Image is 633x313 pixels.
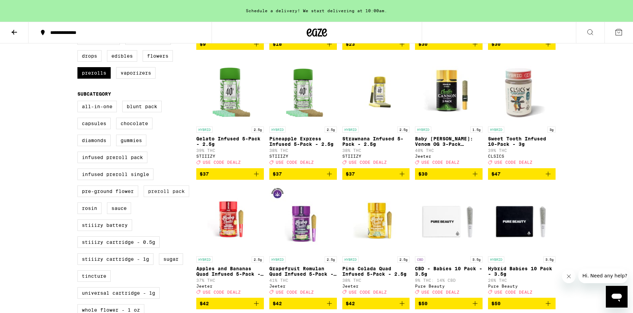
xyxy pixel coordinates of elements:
span: $9 [200,41,206,47]
iframe: Message from company [578,268,628,283]
img: CLSICS - Sweet Tooth Infused 10-Pack - 3g [488,55,556,123]
label: Universal Cartridge - 1g [77,287,160,299]
a: Open page for Baby Cannon: Venom OG 3-Pack Infused - 1.5g from Jeeter [415,55,483,168]
span: USE CODE DEALZ [349,290,387,294]
button: Add to bag [415,38,483,50]
p: CBD [415,256,425,262]
label: Tincture [77,270,111,282]
button: Add to bag [269,298,337,309]
p: Sweet Tooth Infused 10-Pack - 3g [488,136,556,147]
span: USE CODE DEALZ [421,290,459,294]
button: Add to bag [269,168,337,180]
p: 38% THC [269,148,337,153]
p: 41% THC [269,278,337,282]
span: $50 [491,301,501,306]
span: USE CODE DEALZ [494,290,532,294]
a: Open page for Grapefruit Romulan Quad Infused 5-Pack - 2.5g from Jeeter [269,185,337,298]
p: Pina Colada Quad Infused 5-Pack - 2.5g [342,266,410,277]
span: USE CODE DEALZ [421,160,459,165]
span: USE CODE DEALZ [203,160,241,165]
p: 39% THC [488,148,556,153]
label: Capsules [77,118,111,129]
label: Preroll Pack [144,185,189,197]
div: STIIIZY [269,154,337,158]
p: 3g [547,126,556,133]
span: USE CODE DEALZ [276,290,314,294]
p: 2.5g [397,256,410,262]
iframe: Close message [562,270,576,283]
a: Open page for CBD - Babies 10 Pack - 3.5g from Pure Beauty [415,185,483,298]
div: Jeeter [342,284,410,288]
div: Jeeter [196,284,264,288]
p: HYBRID [415,126,431,133]
p: 40% THC [415,148,483,153]
button: Add to bag [342,38,410,50]
a: Open page for Pineapple Express Infused 5-Pack - 2.5g from STIIIZY [269,55,337,168]
label: All-In-One [77,101,117,112]
p: 2.5g [325,256,337,262]
a: Open page for Pina Colada Quad Infused 5-Pack - 2.5g from Jeeter [342,185,410,298]
label: Infused Preroll Single [77,169,153,180]
span: USE CODE DEALZ [349,160,387,165]
span: $18 [273,41,282,47]
a: Open page for Hybrid Babies 10 Pack - 3.5g from Pure Beauty [488,185,556,298]
span: $37 [273,171,282,177]
label: STIIIZY Cartridge - 0.5g [77,236,160,248]
button: Add to bag [342,168,410,180]
p: HYBRID [269,256,286,262]
p: HYBRID [488,126,504,133]
div: STIIIZY [196,154,264,158]
label: Sauce [107,202,131,214]
button: Add to bag [488,168,556,180]
img: STIIIZY - Gelato Infused 5-Pack - 2.5g [196,55,264,123]
span: $30 [418,41,428,47]
p: Strawnana Infused 5-Pack - 2.5g [342,136,410,147]
label: Gummies [116,135,146,146]
img: Jeeter - Grapefruit Romulan Quad Infused 5-Pack - 2.5g [269,185,337,253]
span: $42 [200,301,209,306]
div: STIIIZY [342,154,410,158]
p: HYBRID [342,126,359,133]
label: Vaporizers [116,67,156,79]
p: HYBRID [196,256,213,262]
span: $50 [418,301,428,306]
p: Baby [PERSON_NAME]: Venom OG 3-Pack Infused - 1.5g [415,136,483,147]
img: Jeeter - Apples and Bananas Quad Infused 5-Pack - 2.5g [196,185,264,253]
span: $37 [200,171,209,177]
label: Chocolate [116,118,152,129]
a: Open page for Gelato Infused 5-Pack - 2.5g from STIIIZY [196,55,264,168]
p: 2.5g [397,126,410,133]
p: 1.5g [470,126,483,133]
legend: Subcategory [77,91,111,97]
label: Edibles [107,50,137,62]
button: Add to bag [196,168,264,180]
img: STIIIZY - Pineapple Express Infused 5-Pack - 2.5g [269,55,337,123]
p: Gelato Infused 5-Pack - 2.5g [196,136,264,147]
label: Flowers [143,50,173,62]
label: Rosin [77,202,102,214]
span: USE CODE DEALZ [494,160,532,165]
label: Sugar [159,253,183,265]
label: Infused Preroll Pack [77,152,147,163]
p: 2.5g [252,256,264,262]
label: Drops [77,50,102,62]
label: Blunt Pack [122,101,162,112]
p: 2.5g [252,126,264,133]
span: $30 [491,41,501,47]
img: STIIIZY - Strawnana Infused 5-Pack - 2.5g [342,55,410,123]
button: Add to bag [415,168,483,180]
label: Pre-ground Flower [77,185,138,197]
div: CLSICS [488,154,556,158]
p: CBD - Babies 10 Pack - 3.5g [415,266,483,277]
a: Open page for Sweet Tooth Infused 10-Pack - 3g from CLSICS [488,55,556,168]
button: Add to bag [196,38,264,50]
button: Add to bag [488,298,556,309]
p: 3.5g [543,256,556,262]
p: 2.5g [325,126,337,133]
a: Open page for Strawnana Infused 5-Pack - 2.5g from STIIIZY [342,55,410,168]
span: $37 [346,171,355,177]
button: Add to bag [415,298,483,309]
p: 39% THC [196,148,264,153]
button: Add to bag [269,38,337,50]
